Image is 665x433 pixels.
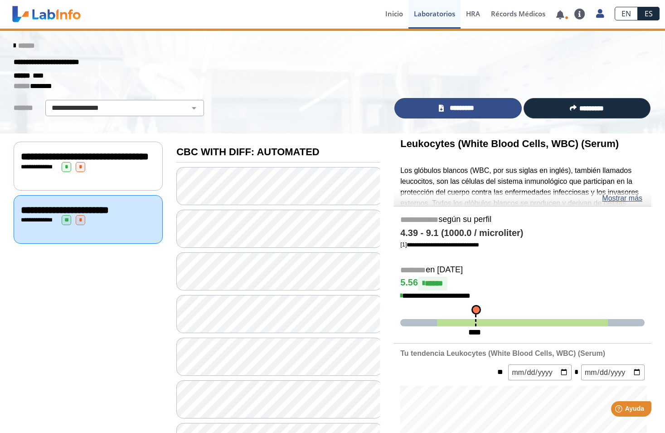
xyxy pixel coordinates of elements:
iframe: Help widget launcher [584,398,655,423]
a: Mostrar más [602,193,642,204]
b: Leukocytes (White Blood Cells, WBC) (Serum) [400,138,619,149]
p: Los glóbulos blancos (WBC, por sus siglas en inglés), también llamados leucocitos, son las célula... [400,165,645,295]
h4: 5.56 [400,277,645,290]
a: EN [615,7,638,20]
a: ES [638,7,660,20]
input: mm/dd/yyyy [581,364,645,380]
a: [1] [400,241,479,248]
b: CBC WITH DIFF: AUTOMATED [176,146,319,157]
h5: según su perfil [400,215,645,225]
h4: 4.39 - 9.1 (1000.0 / microliter) [400,228,645,239]
h5: en [DATE] [400,265,645,276]
input: mm/dd/yyyy [508,364,572,380]
span: HRA [466,9,480,18]
b: Tu tendencia Leukocytes (White Blood Cells, WBC) (Serum) [400,349,605,357]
